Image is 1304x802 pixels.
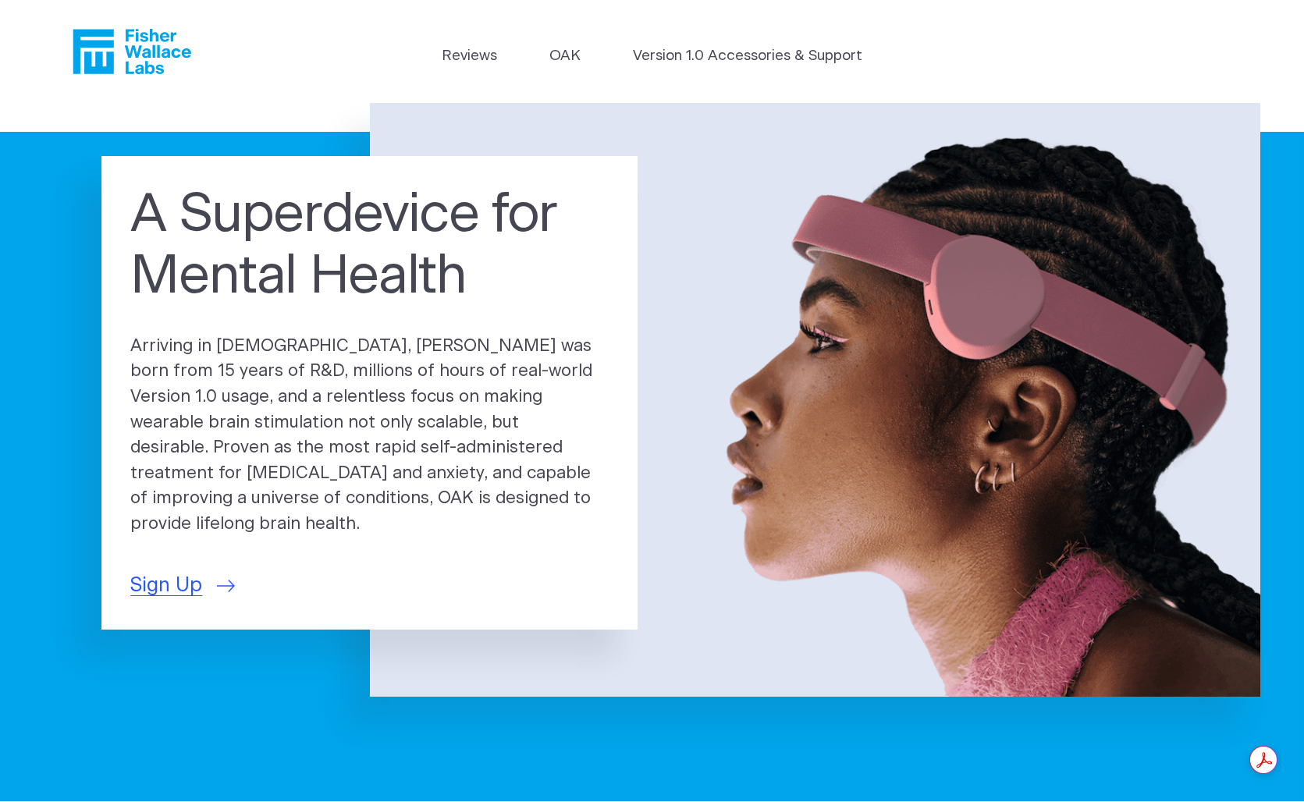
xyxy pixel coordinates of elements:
[549,45,581,67] a: OAK
[130,571,202,601] span: Sign Up
[442,45,497,67] a: Reviews
[130,185,609,308] h1: A Superdevice for Mental Health
[73,29,191,74] a: Fisher Wallace
[130,571,235,601] a: Sign Up
[633,45,862,67] a: Version 1.0 Accessories & Support
[130,334,609,538] p: Arriving in [DEMOGRAPHIC_DATA], [PERSON_NAME] was born from 15 years of R&D, millions of hours of...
